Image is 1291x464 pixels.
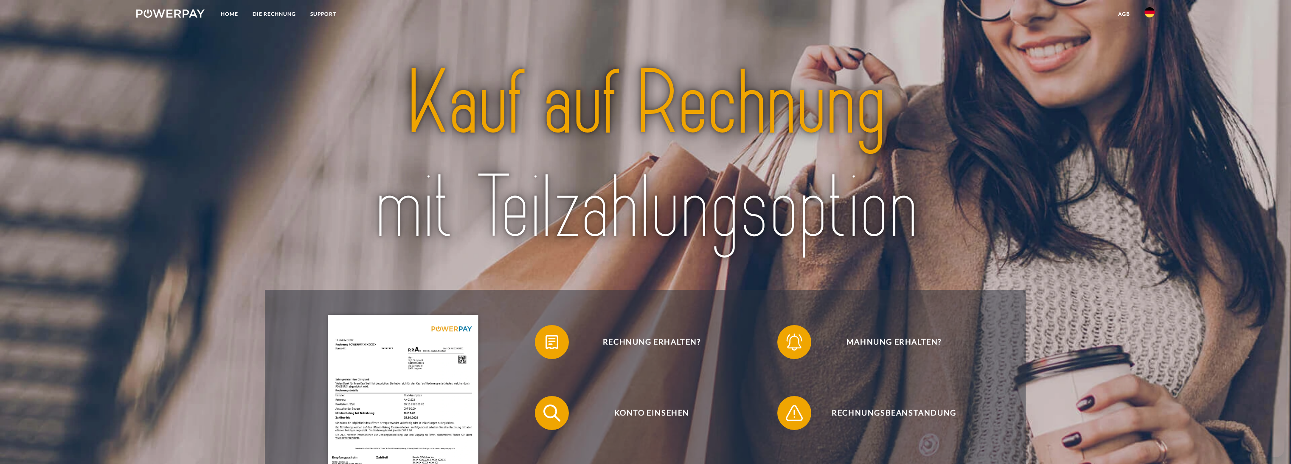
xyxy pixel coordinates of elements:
iframe: Schaltfläche zum Öffnen des Messaging-Fensters [1257,430,1284,457]
button: Rechnung erhalten? [535,325,756,359]
a: Home [214,6,245,22]
img: qb_search.svg [541,402,563,424]
img: logo-powerpay-white.svg [136,9,205,18]
img: qb_bill.svg [541,331,563,353]
button: Mahnung erhalten? [777,325,998,359]
img: de [1145,7,1155,17]
button: Konto einsehen [535,396,756,430]
a: DIE RECHNUNG [245,6,303,22]
span: Rechnungsbeanstandung [790,396,998,430]
a: SUPPORT [303,6,343,22]
img: title-powerpay_de.svg [309,46,982,266]
span: Mahnung erhalten? [790,325,998,359]
a: agb [1111,6,1137,22]
button: Rechnungsbeanstandung [777,396,998,430]
img: qb_bell.svg [784,331,805,353]
span: Konto einsehen [548,396,756,430]
span: Rechnung erhalten? [548,325,756,359]
img: qb_warning.svg [784,402,805,424]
